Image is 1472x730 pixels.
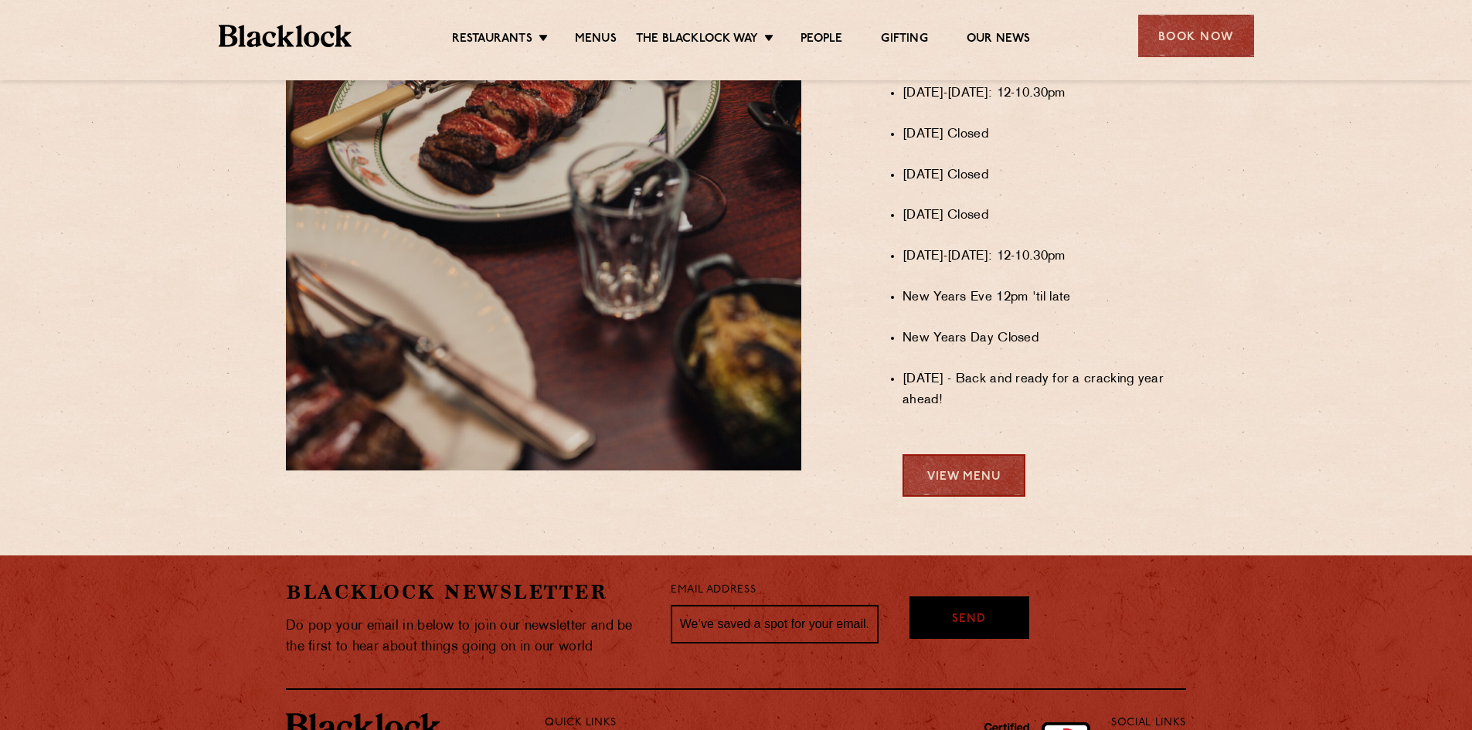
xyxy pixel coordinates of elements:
li: [DATE] Closed [903,165,1186,186]
li: [DATE] - Back and ready for a cracking year ahead! [903,369,1186,411]
a: The Blacklock Way [636,32,758,49]
a: People [801,32,842,49]
div: Book Now [1138,15,1254,57]
a: Gifting [881,32,927,49]
li: New Years Day Closed [903,328,1186,349]
li: New Years Eve 12pm 'til late [903,287,1186,308]
label: Email Address [671,582,756,599]
a: Restaurants [452,32,532,49]
li: [DATE] Closed [903,205,1186,226]
img: BL_Textured_Logo-footer-cropped.svg [219,25,352,47]
p: Do pop your email in below to join our newsletter and be the first to hear about things going on ... [286,616,648,657]
h2: Blacklock Newsletter [286,579,648,606]
a: Our News [967,32,1031,49]
a: Menus [575,32,617,49]
a: View Menu [903,454,1025,497]
span: Send [952,611,986,629]
input: We’ve saved a spot for your email... [671,605,879,643]
li: [DATE] Closed [903,124,1186,145]
li: [DATE]-[DATE]: 12-10.30pm [903,246,1186,267]
li: [DATE]-[DATE]: 12-10.30pm [903,83,1186,104]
